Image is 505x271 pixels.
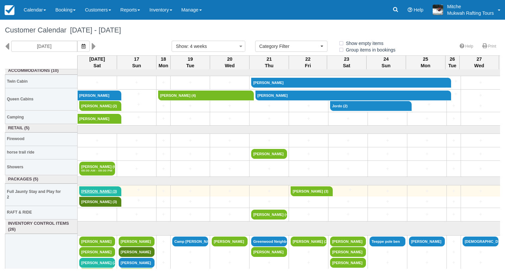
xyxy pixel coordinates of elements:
[212,115,248,122] a: +
[79,79,115,86] a: +
[291,115,326,122] a: +
[172,188,208,195] a: +
[447,3,494,10] p: Mitche
[255,91,447,100] a: [PERSON_NAME]
[5,75,78,88] th: Twin Cabin
[79,137,115,144] a: +
[463,249,498,256] a: +
[291,259,326,266] a: +
[409,151,445,157] a: +
[78,55,117,69] th: [DATE] Sat
[212,151,248,157] a: +
[448,259,459,266] a: +
[291,186,328,196] a: [PERSON_NAME] (3)
[338,45,400,55] label: Group items in bookings
[370,198,405,205] a: +
[409,115,445,122] a: +
[5,26,500,34] h1: Customer Calendar
[212,102,248,109] a: +
[370,115,405,122] a: +
[330,101,407,111] a: Jordo (2)
[5,206,78,219] th: RAFT & RIDE
[447,91,459,97] a: +
[448,249,459,256] a: +
[291,249,326,256] a: +
[330,211,366,218] a: +
[172,259,208,266] a: +
[172,249,208,256] a: +
[330,258,366,268] a: [PERSON_NAME]
[158,115,169,122] a: +
[117,197,155,204] a: +
[7,220,76,233] a: Inventory Control Items (26)
[463,211,498,218] a: +
[447,10,494,16] p: Mukwah Rafting Tours
[158,165,169,172] a: +
[448,115,459,122] a: +
[463,102,498,109] a: +
[251,78,447,88] a: [PERSON_NAME]
[119,137,155,144] a: +
[212,79,248,86] a: +
[212,198,248,205] a: +
[212,188,248,195] a: +
[409,188,445,195] a: +
[251,198,287,205] a: +
[66,26,121,34] span: [DATE] - [DATE]
[409,249,445,256] a: +
[117,101,155,108] a: +
[456,42,477,51] a: Help
[158,151,169,157] a: +
[5,132,78,146] th: Firewood
[409,259,445,266] a: +
[251,188,287,195] a: +
[172,79,208,86] a: +
[119,79,155,86] a: +
[255,41,327,52] button: Category Filter
[407,101,445,108] a: +
[463,115,498,122] a: +
[251,210,287,219] a: [PERSON_NAME] (4)
[79,197,117,207] a: [PERSON_NAME] (3)
[291,151,326,157] a: +
[5,5,14,15] img: checkfront-main-nav-mini-logo.png
[289,55,327,69] th: 22 Fri
[448,151,459,157] a: +
[117,114,155,121] a: +
[370,165,405,172] a: +
[406,55,445,69] th: 25 Mon
[172,237,208,246] a: Camp [PERSON_NAME] (28)
[79,211,115,218] a: +
[119,151,155,157] a: +
[259,43,319,50] span: Category Filter
[338,38,388,48] label: Show empty items
[291,165,326,172] a: +
[79,186,117,196] a: [PERSON_NAME] (3)
[172,211,208,218] a: +
[212,249,248,256] a: +
[463,151,498,157] a: +
[463,137,498,144] a: +
[251,149,287,159] a: [PERSON_NAME]
[250,55,289,69] th: 21 Thu
[414,7,423,12] span: Help
[171,55,210,69] th: 19 Tue
[370,259,405,266] a: +
[291,137,326,144] a: +
[448,165,459,172] a: +
[448,238,459,245] a: +
[463,188,498,195] a: +
[5,159,78,175] th: Showers
[463,198,498,205] a: +
[117,91,155,97] a: +
[176,44,187,49] span: Show
[330,198,366,205] a: +
[448,198,459,205] a: +
[409,211,445,218] a: +
[463,165,498,172] a: +
[370,249,405,256] a: +
[156,55,171,69] th: 18 Mon
[79,151,115,157] a: +
[370,137,405,144] a: +
[291,211,326,218] a: +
